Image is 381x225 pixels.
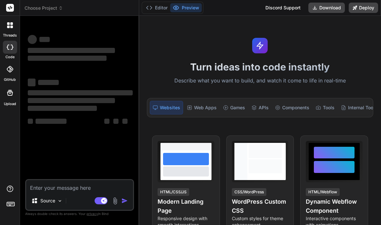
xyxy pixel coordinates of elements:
[25,211,134,217] p: Always double-check its answers. Your in Bind
[28,35,37,44] span: ‌
[87,212,98,216] span: privacy
[121,198,128,204] img: icon
[28,119,33,124] span: ‌
[38,80,59,85] span: ‌
[249,101,271,114] div: APIs
[143,3,170,12] button: Editor
[28,106,97,111] span: ‌
[143,61,377,73] h1: Turn ideas into code instantly
[36,119,67,124] span: ‌
[40,198,55,204] p: Source
[184,101,219,114] div: Web Apps
[306,188,340,196] div: HTML/Webflow
[4,77,16,82] label: GitHub
[3,33,17,38] label: threads
[338,101,380,114] div: Internal Tools
[122,119,128,124] span: ‌
[170,3,202,12] button: Preview
[273,101,312,114] div: Components
[262,3,304,13] div: Discord Support
[221,101,248,114] div: Games
[28,79,36,86] span: ‌
[113,119,118,124] span: ‌
[158,197,214,215] h4: Modern Landing Page
[349,3,378,13] button: Deploy
[25,5,63,11] span: Choose Project
[143,77,377,85] p: Describe what you want to build, and watch it come to life in real-time
[28,90,133,95] span: ‌
[111,197,119,205] img: attachment
[150,101,183,114] div: Websites
[313,101,337,114] div: Tools
[104,119,109,124] span: ‌
[158,188,189,196] div: HTML/CSS/JS
[28,48,115,53] span: ‌
[232,197,289,215] h4: WordPress Custom CSS
[28,98,115,103] span: ‌
[57,198,63,204] img: Pick Models
[306,197,363,215] h4: Dynamic Webflow Component
[5,54,15,60] label: code
[232,188,266,196] div: CSS/WordPress
[39,37,50,42] span: ‌
[308,3,345,13] button: Download
[28,56,107,61] span: ‌
[4,101,16,107] label: Upload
